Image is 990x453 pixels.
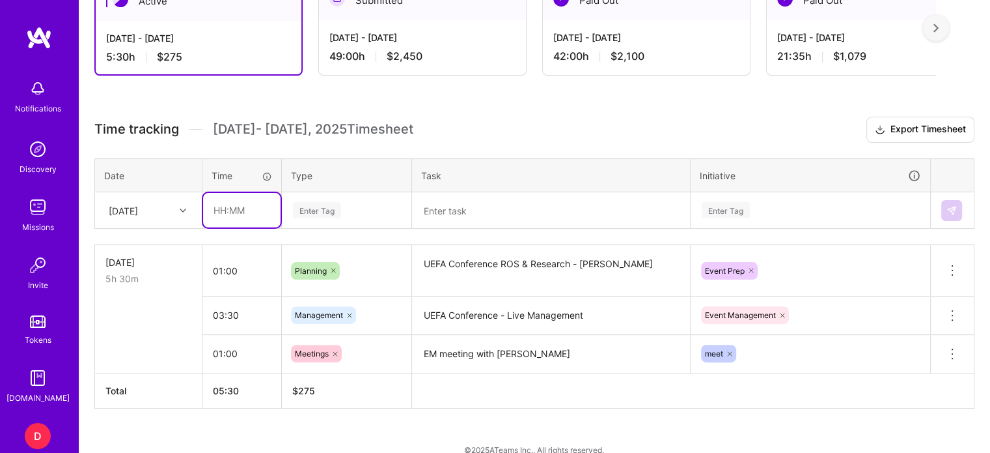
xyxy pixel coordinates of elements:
[293,200,341,220] div: Enter Tag
[203,193,281,227] input: HH:MM
[705,349,723,358] span: meet
[705,310,776,320] span: Event Management
[295,349,329,358] span: Meetings
[329,50,516,63] div: 49:00 h
[25,136,51,162] img: discovery
[202,254,281,288] input: HH:MM
[700,168,921,183] div: Initiative
[413,336,689,372] textarea: EM meeting with [PERSON_NAME]
[387,50,422,63] span: $2,450
[833,50,866,63] span: $1,079
[25,252,51,278] img: Invite
[553,31,739,44] div: [DATE] - [DATE]
[329,31,516,44] div: [DATE] - [DATE]
[202,336,281,371] input: HH:MM
[15,102,61,115] div: Notifications
[25,333,51,347] div: Tokens
[26,26,52,50] img: logo
[20,162,57,176] div: Discovery
[553,50,739,63] div: 42:00 h
[212,169,272,183] div: Time
[25,76,51,102] img: bell
[213,121,413,138] span: [DATE] - [DATE] , 2025 Timesheet
[705,266,745,276] span: Event Prep
[202,298,281,332] input: HH:MM
[412,158,691,192] th: Task
[7,391,70,405] div: [DOMAIN_NAME]
[875,123,885,137] i: icon Download
[109,203,138,217] div: [DATE]
[777,50,963,63] div: 21:35 h
[95,373,202,408] th: Total
[25,423,51,449] div: D
[933,23,939,33] img: right
[95,158,202,192] th: Date
[157,50,182,64] span: $275
[292,385,315,396] span: $ 275
[413,246,689,295] textarea: UEFA Conference ROS & Research - [PERSON_NAME]
[105,256,191,269] div: [DATE]
[30,315,46,328] img: tokens
[611,50,644,63] span: $2,100
[106,50,291,64] div: 5:30 h
[777,31,963,44] div: [DATE] - [DATE]
[106,31,291,45] div: [DATE] - [DATE]
[946,205,957,216] img: Submit
[295,266,327,276] span: Planning
[105,272,191,285] div: 5h 30m
[282,158,412,192] th: Type
[28,278,48,292] div: Invite
[295,310,343,320] span: Management
[25,365,51,391] img: guide book
[180,207,186,214] i: icon Chevron
[25,194,51,220] img: teamwork
[413,298,689,334] textarea: UEFA Conference - Live Management
[866,117,974,143] button: Export Timesheet
[21,423,54,449] a: D
[22,220,54,234] div: Missions
[94,121,179,138] span: Time tracking
[702,200,750,220] div: Enter Tag
[202,373,282,408] th: 05:30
